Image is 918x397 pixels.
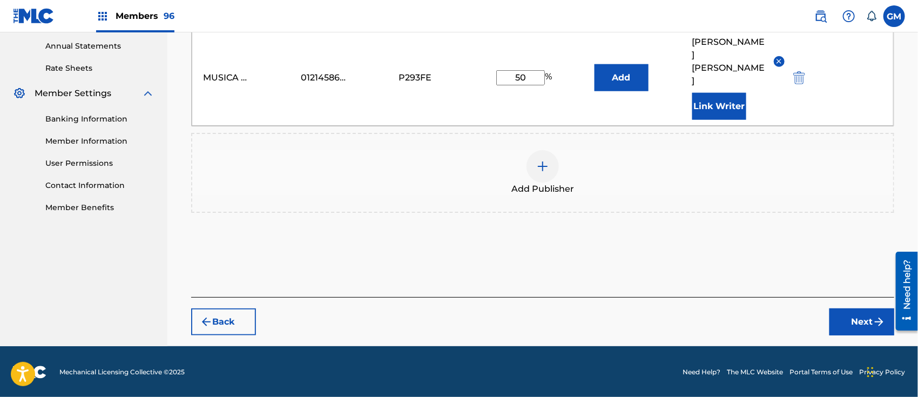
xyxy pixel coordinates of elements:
[545,70,555,85] span: %
[59,367,185,377] span: Mechanical Licensing Collective © 2025
[692,93,746,120] button: Link Writer
[45,202,154,213] a: Member Benefits
[35,87,111,100] span: Member Settings
[814,10,827,23] img: search
[829,308,894,335] button: Next
[13,366,46,379] img: logo
[789,367,853,377] a: Portal Terms of Use
[888,248,918,335] iframe: Resource Center
[45,63,154,74] a: Rate Sheets
[45,41,154,52] a: Annual Statements
[536,160,549,173] img: add
[116,10,174,22] span: Members
[191,308,256,335] button: Back
[141,87,154,100] img: expand
[96,10,109,23] img: Top Rightsholders
[883,5,905,27] div: User Menu
[859,367,905,377] a: Privacy Policy
[842,10,855,23] img: help
[867,356,874,388] div: Drag
[164,11,174,21] span: 96
[727,367,783,377] a: The MLC Website
[511,183,574,196] span: Add Publisher
[683,367,720,377] a: Need Help?
[775,57,783,65] img: remove-from-list-button
[13,8,55,24] img: MLC Logo
[13,87,26,100] img: Member Settings
[873,315,886,328] img: f7272a7cc735f4ea7f67.svg
[692,36,766,88] span: [PERSON_NAME] [PERSON_NAME]
[45,180,154,191] a: Contact Information
[45,136,154,147] a: Member Information
[810,5,832,27] a: Public Search
[45,113,154,125] a: Banking Information
[45,158,154,169] a: User Permissions
[200,315,213,328] img: 7ee5dd4eb1f8a8e3ef2f.svg
[793,71,805,84] img: 12a2ab48e56ec057fbd8.svg
[838,5,860,27] div: Help
[595,64,649,91] button: Add
[864,345,918,397] iframe: Chat Widget
[866,11,877,22] div: Notifications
